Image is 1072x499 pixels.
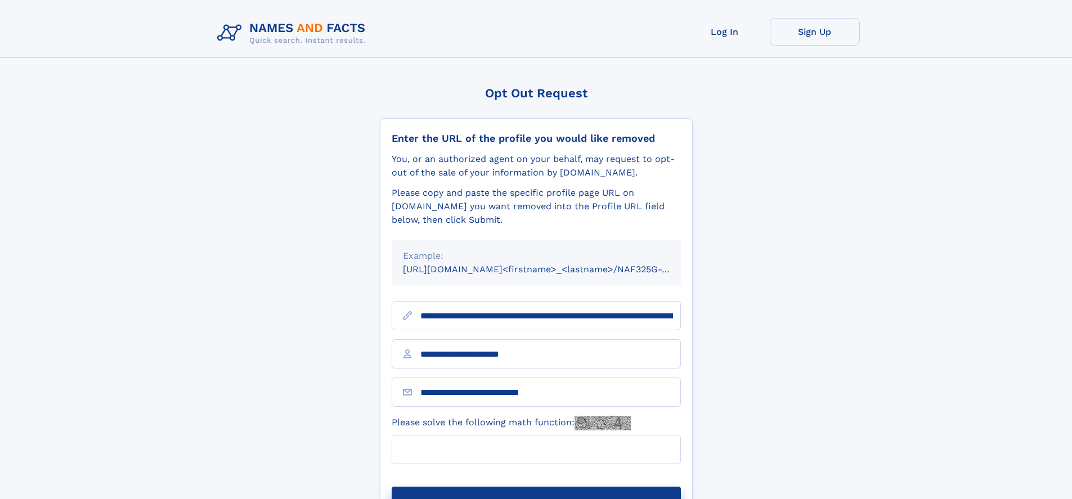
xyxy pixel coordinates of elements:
a: Log In [680,18,770,46]
label: Please solve the following math function: [392,416,631,430]
div: Please copy and paste the specific profile page URL on [DOMAIN_NAME] you want removed into the Pr... [392,186,681,227]
img: Logo Names and Facts [213,18,375,48]
div: Opt Out Request [380,86,693,100]
a: Sign Up [770,18,860,46]
small: [URL][DOMAIN_NAME]<firstname>_<lastname>/NAF325G-xxxxxxxx [403,264,702,275]
div: You, or an authorized agent on your behalf, may request to opt-out of the sale of your informatio... [392,152,681,179]
div: Example: [403,249,670,263]
div: Enter the URL of the profile you would like removed [392,132,681,145]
